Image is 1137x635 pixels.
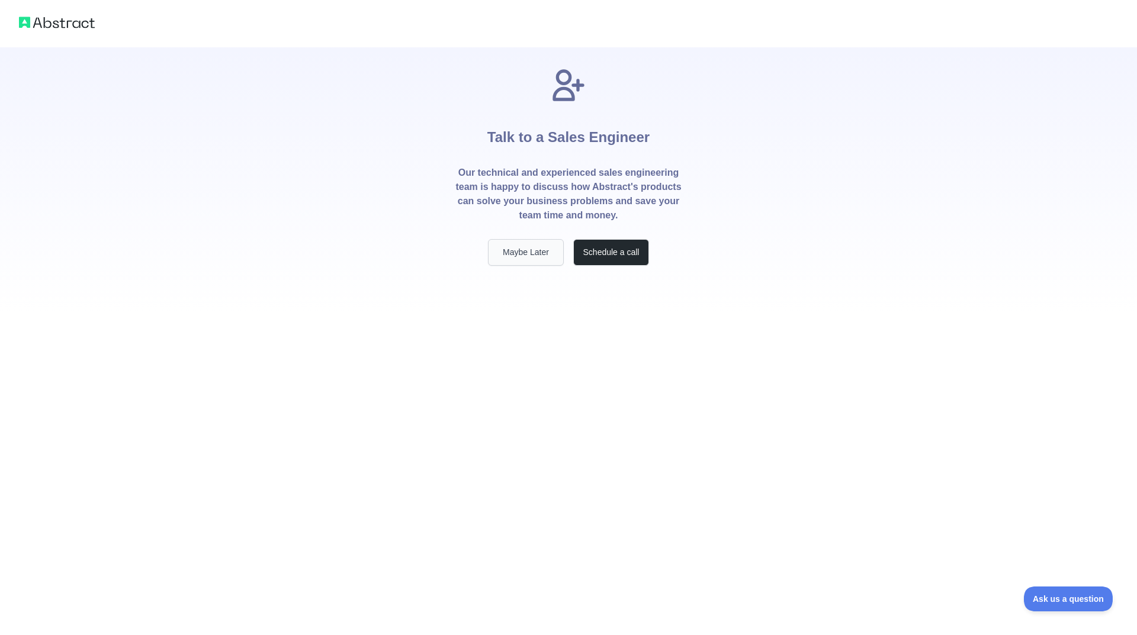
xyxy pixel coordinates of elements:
p: Our technical and experienced sales engineering team is happy to discuss how Abstract's products ... [455,166,682,223]
iframe: Toggle Customer Support [1024,586,1113,611]
button: Schedule a call [573,239,649,266]
h1: Talk to a Sales Engineer [487,104,650,166]
img: Abstract logo [19,14,95,31]
button: Maybe Later [488,239,564,266]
